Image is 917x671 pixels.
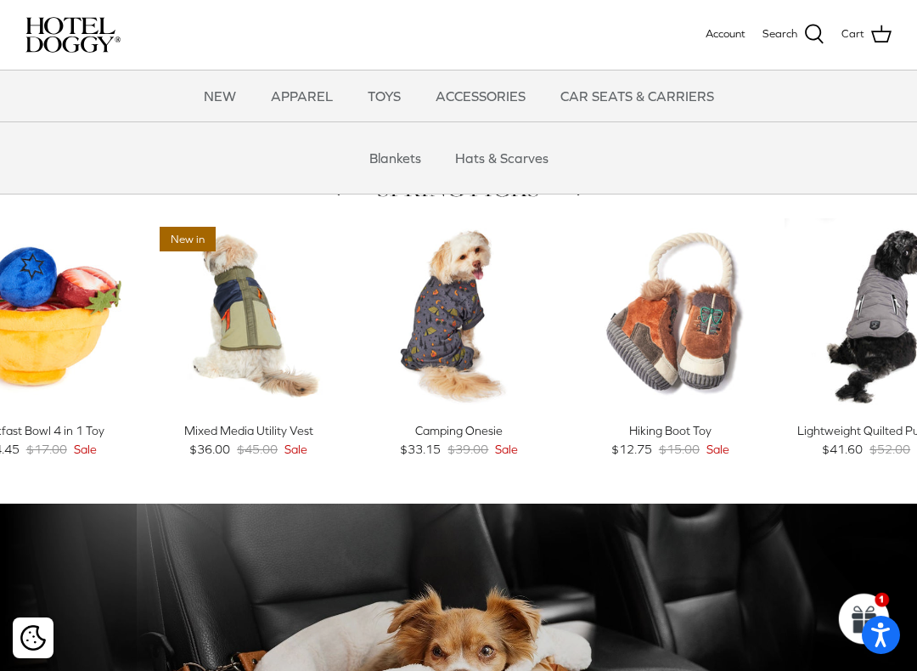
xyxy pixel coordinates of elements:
span: $12.75 [611,440,652,459]
a: Blankets [354,133,436,183]
span: New in [160,227,216,251]
span: Account [706,27,745,40]
a: Hiking Boot Toy [573,218,767,412]
span: $36.00 [189,440,230,459]
span: 20% off [793,227,853,251]
span: $33.15 [400,440,441,459]
div: Cookie policy [13,617,53,658]
a: NEW [188,70,251,121]
img: hoteldoggycom [25,17,121,53]
a: Camping Onesie $33.15 $39.00 Sale [363,421,556,460]
span: 15% off [371,227,431,251]
span: $41.60 [822,440,863,459]
img: Cookie policy [20,625,46,651]
a: Hiking Boot Toy $12.75 $15.00 Sale [573,421,767,460]
span: Sale [495,440,518,459]
div: Camping Onesie [363,421,556,440]
span: 15% off [582,227,642,251]
div: Mixed Media Utility Vest [151,421,345,440]
button: Cookie policy [18,623,48,653]
span: $39.00 [447,440,488,459]
a: Account [706,25,745,43]
a: Hats & Scarves [440,133,564,183]
a: Cart [841,24,892,46]
a: Camping Onesie [363,218,556,412]
a: CAR SEATS & CARRIERS [545,70,729,121]
span: Search [762,25,797,43]
span: $17.00 [26,440,67,459]
a: Mixed Media Utility Vest [151,218,345,412]
a: ACCESSORIES [420,70,541,121]
span: Sale [706,440,729,459]
span: Sale [284,440,307,459]
div: Hiking Boot Toy [573,421,767,440]
span: $52.00 [869,440,910,459]
span: Cart [841,25,864,43]
a: TOYS [352,70,416,121]
span: $15.00 [659,440,700,459]
a: APPAREL [256,70,348,121]
a: Search [762,24,824,46]
span: $45.00 [237,440,278,459]
span: Sale [74,440,97,459]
